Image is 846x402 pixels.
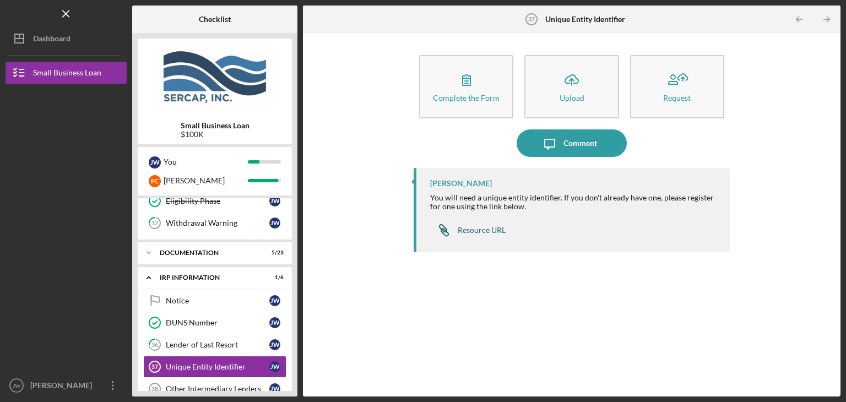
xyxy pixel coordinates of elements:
[6,374,127,396] button: JW[PERSON_NAME]
[143,356,286,378] a: 37Unique Entity IdentifierJW
[151,385,158,392] tspan: 38
[33,28,70,52] div: Dashboard
[6,28,127,50] button: Dashboard
[166,362,269,371] div: Unique Entity Identifier
[143,334,286,356] a: 36Lender of Last ResortJW
[143,290,286,312] a: NoticeJW
[264,274,284,281] div: 1 / 6
[151,363,158,370] tspan: 37
[164,171,248,190] div: [PERSON_NAME]
[166,219,269,227] div: Withdrawal Warning
[151,220,158,227] tspan: 12
[151,341,159,349] tspan: 36
[630,55,724,118] button: Request
[6,62,127,84] button: Small Business Loan
[143,312,286,334] a: DUNS NumberJW
[269,195,280,207] div: J W
[430,193,719,211] div: You will need a unique entity identifier. If you don't already have one, please register for one ...
[160,274,256,281] div: IRP Information
[430,179,492,188] div: [PERSON_NAME]
[143,212,286,234] a: 12Withdrawal WarningJW
[199,15,231,24] b: Checklist
[560,94,584,102] div: Upload
[269,218,280,229] div: J W
[149,175,161,187] div: P C
[264,249,284,256] div: 5 / 23
[517,129,627,157] button: Comment
[143,190,286,212] a: Eligibility PhaseJW
[28,374,99,399] div: [PERSON_NAME]
[269,383,280,394] div: J W
[430,219,506,241] a: Resource URL
[269,317,280,328] div: J W
[166,296,269,305] div: Notice
[458,226,506,235] div: Resource URL
[143,378,286,400] a: 38Other Intermediary LendersJW
[181,121,250,130] b: Small Business Loan
[663,94,691,102] div: Request
[33,62,101,86] div: Small Business Loan
[166,197,269,205] div: Eligibility Phase
[149,156,161,169] div: J W
[181,130,250,139] div: $100K
[13,383,21,389] text: JW
[269,361,280,372] div: J W
[269,295,280,306] div: J W
[419,55,513,118] button: Complete the Form
[160,249,256,256] div: Documentation
[269,339,280,350] div: J W
[563,129,597,157] div: Comment
[166,318,269,327] div: DUNS Number
[166,340,269,349] div: Lender of Last Resort
[433,94,500,102] div: Complete the Form
[164,153,248,171] div: You
[528,16,535,23] tspan: 37
[545,15,625,24] b: Unique Entity Identifier
[138,44,292,110] img: Product logo
[166,384,269,393] div: Other Intermediary Lenders
[524,55,619,118] button: Upload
